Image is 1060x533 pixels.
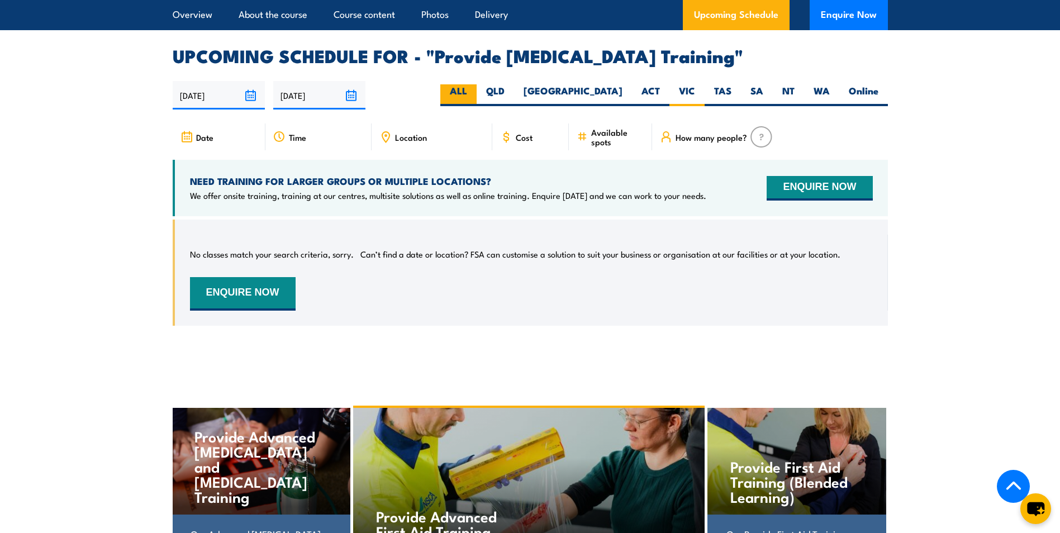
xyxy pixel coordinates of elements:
[190,175,706,187] h4: NEED TRAINING FOR LARGER GROUPS OR MULTIPLE LOCATIONS?
[514,84,632,106] label: [GEOGRAPHIC_DATA]
[477,84,514,106] label: QLD
[1020,493,1051,524] button: chat-button
[173,81,265,110] input: From date
[516,132,533,142] span: Cost
[705,84,741,106] label: TAS
[190,277,296,311] button: ENQUIRE NOW
[730,459,863,504] h4: Provide First Aid Training (Blended Learning)
[190,249,354,260] p: No classes match your search criteria, sorry.
[190,190,706,201] p: We offer onsite training, training at our centres, multisite solutions as well as online training...
[591,127,644,146] span: Available spots
[839,84,888,106] label: Online
[440,84,477,106] label: ALL
[289,132,306,142] span: Time
[773,84,804,106] label: NT
[273,81,365,110] input: To date
[632,84,669,106] label: ACT
[676,132,747,142] span: How many people?
[767,176,872,201] button: ENQUIRE NOW
[741,84,773,106] label: SA
[669,84,705,106] label: VIC
[395,132,427,142] span: Location
[194,429,327,504] h4: Provide Advanced [MEDICAL_DATA] and [MEDICAL_DATA] Training
[173,47,888,63] h2: UPCOMING SCHEDULE FOR - "Provide [MEDICAL_DATA] Training"
[360,249,840,260] p: Can’t find a date or location? FSA can customise a solution to suit your business or organisation...
[804,84,839,106] label: WA
[196,132,213,142] span: Date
